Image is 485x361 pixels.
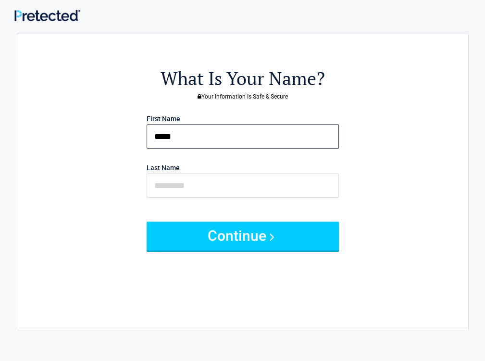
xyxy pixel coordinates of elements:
h3: Your Information Is Safe & Secure [70,94,415,100]
button: Continue [147,222,339,250]
img: Main Logo [14,10,80,22]
label: First Name [147,115,180,122]
h2: What Is Your Name? [70,66,415,91]
label: Last Name [147,164,180,171]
